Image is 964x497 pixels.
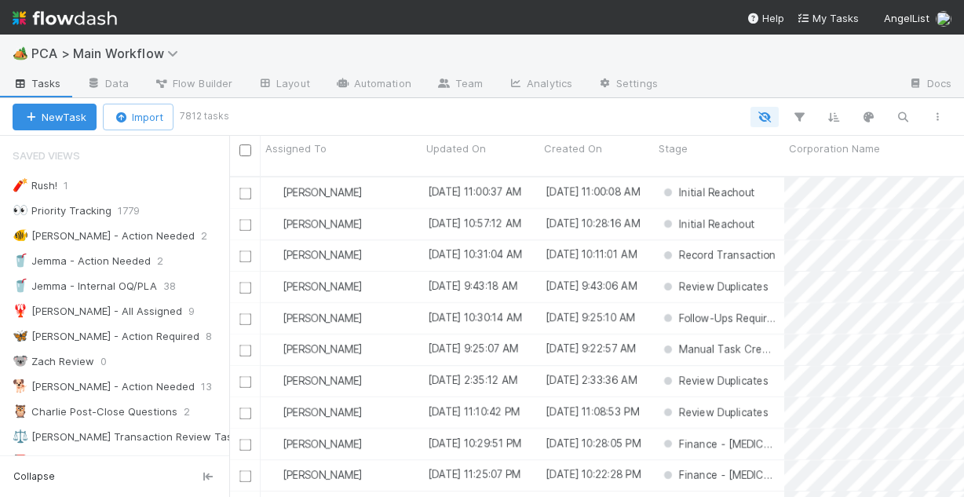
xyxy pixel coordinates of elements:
span: 1779 [118,201,155,221]
div: Finance - [MEDICAL_DATA] [660,436,776,451]
input: Toggle Row Selected [239,407,251,419]
img: avatar_d89a0a80-047e-40c9-bdc2-a2d44e645fd3.png [268,406,280,418]
div: [PERSON_NAME] [267,279,362,294]
div: [PERSON_NAME] [267,373,362,389]
div: Record Transaction [660,247,776,263]
input: Toggle Row Selected [239,313,251,325]
span: Finance - [MEDICAL_DATA] [660,437,811,450]
span: [PERSON_NAME] [283,437,362,450]
span: 8 [206,327,228,346]
input: Toggle Row Selected [239,219,251,231]
span: [PERSON_NAME] [283,217,362,230]
span: Review Duplicates [660,375,769,387]
img: avatar_1c530150-f9f0-4fb8-9f5d-006d570d4582.png [268,217,280,230]
div: [PERSON_NAME] - All Assigned [13,301,182,321]
a: Automation [323,72,424,97]
div: [DATE] 10:28:05 PM [546,435,641,451]
a: Analytics [495,72,585,97]
div: Jemma - Internal OQ/PLA [13,276,157,296]
span: 🦋 [13,329,28,342]
span: 📕 [13,455,28,468]
span: [PERSON_NAME] [283,312,362,324]
div: [PERSON_NAME] [267,310,362,326]
div: [DATE] 11:10:42 PM [428,404,520,419]
a: My Tasks [797,10,859,26]
span: Corporation Name [789,141,880,156]
span: Tasks [13,75,61,91]
div: Review Duplicates [660,373,769,389]
span: PCA > Main Workflow [31,46,186,61]
div: [PERSON_NAME] [267,467,362,483]
span: 1 [64,176,84,196]
div: [PERSON_NAME] [267,342,362,357]
div: [DATE] 11:00:08 AM [546,184,640,199]
span: Assigned To [265,141,327,156]
div: Finance - [MEDICAL_DATA] [660,467,776,483]
span: [PERSON_NAME] [283,406,362,418]
img: avatar_cbf6e7c1-1692-464b-bc1b-b8582b2cbdce.png [268,249,280,261]
div: [DATE] 9:22:57 AM [546,341,636,356]
span: 👀 [13,203,28,217]
a: Layout [245,72,323,97]
div: [DATE] 9:25:07 AM [428,341,518,356]
div: [DATE] 11:00:37 AM [428,184,521,199]
div: [PERSON_NAME] - Action Needed [13,226,195,246]
a: Settings [585,72,670,97]
span: Flow Builder [154,75,232,91]
span: 2 [201,226,223,246]
div: [DATE] 10:57:12 AM [428,215,521,231]
div: Help [747,10,784,26]
span: 🐕 [13,379,28,393]
img: avatar_99e80e95-8f0d-4917-ae3c-b5dad577a2b5.png [268,312,280,324]
input: Toggle Row Selected [239,439,251,451]
span: 🦞 [13,304,28,317]
div: [DATE] 10:22:28 PM [546,466,641,482]
span: Created On [544,141,602,156]
span: 2 [184,402,206,422]
a: Data [74,72,141,97]
span: [PERSON_NAME] [283,343,362,356]
div: [PERSON_NAME] [267,404,362,420]
a: Team [424,72,495,97]
span: 9 [188,301,210,321]
div: Zach Review [13,352,94,371]
span: Initial Reachout [660,217,754,230]
div: [DATE] 9:43:06 AM [546,278,637,294]
img: avatar_d7f67417-030a-43ce-a3ce-a315a3ccfd08.png [268,469,280,481]
div: Review Duplicates [660,404,769,420]
div: [PERSON_NAME] [267,247,362,263]
span: 2 [157,251,179,271]
div: [DATE] 9:25:10 AM [546,309,635,325]
img: avatar_2bce2475-05ee-46d3-9413-d3901f5fa03f.png [268,280,280,293]
a: Docs [896,72,964,97]
small: 7812 tasks [180,109,229,123]
span: 13 [201,377,228,397]
input: Toggle All Rows Selected [239,144,251,156]
input: Toggle Row Selected [239,470,251,482]
span: Finance - [MEDICAL_DATA] [660,469,811,481]
span: Review Duplicates [660,406,769,418]
span: ⚖️ [13,429,28,443]
span: Initial Reachout [660,186,754,199]
div: Initial Reachout [660,185,754,200]
span: 🐨 [13,354,28,367]
a: Flow Builder [141,72,245,97]
span: Updated On [426,141,486,156]
span: 14 [228,452,254,472]
span: [PERSON_NAME] [283,375,362,387]
span: [PERSON_NAME] [283,280,362,293]
div: Priority Tracking [13,201,111,221]
span: [PERSON_NAME] [283,186,362,199]
div: Jemma - Action Needed [13,251,151,271]
img: avatar_d89a0a80-047e-40c9-bdc2-a2d44e645fd3.png [268,186,280,199]
input: Toggle Row Selected [239,250,251,262]
span: My Tasks [797,12,859,24]
div: Review Duplicates [660,279,769,294]
input: Toggle Row Selected [239,376,251,388]
span: Follow-Ups Required [660,312,780,324]
div: [DATE] 11:08:53 PM [546,404,639,419]
div: [DATE] 2:33:36 AM [546,372,637,388]
div: [DATE] 9:43:18 AM [428,278,517,294]
span: 0 [100,352,122,371]
span: Review Duplicates [660,280,769,293]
